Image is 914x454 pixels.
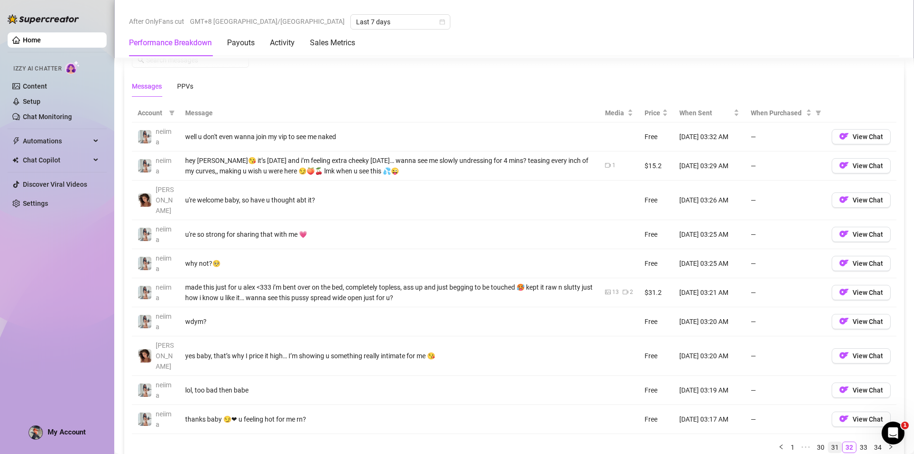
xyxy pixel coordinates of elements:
[605,289,611,295] span: picture
[146,55,243,65] input: Search messages
[138,315,151,328] img: neiima
[832,291,891,298] a: OFView Chat
[185,282,594,303] div: made this just for u alex <333 i’m bent over on the bed, completely topless, ass up and just begg...
[23,152,90,168] span: Chat Copilot
[745,249,826,278] td: —
[612,161,616,170] div: 1
[751,108,804,118] span: When Purchased
[177,81,193,91] div: PPVs
[674,151,745,181] td: [DATE] 03:29 AM
[138,286,151,299] img: neiima
[832,285,891,300] button: OFView Chat
[167,106,177,120] span: filter
[138,57,144,63] span: search
[185,351,594,361] div: yes baby, that’s why I price it high… I’m showing u something really intimate for me 😘
[745,336,826,376] td: —
[814,442,827,453] a: 30
[814,442,828,453] li: 30
[185,316,594,327] div: wdym?
[674,249,745,278] td: [DATE] 03:25 AM
[169,110,175,116] span: filter
[832,227,891,242] button: OFView Chat
[674,376,745,405] td: [DATE] 03:19 AM
[156,254,171,272] span: neiima
[23,113,72,121] a: Chat Monitoring
[156,410,171,428] span: neiima
[853,352,883,360] span: View Chat
[623,289,628,295] span: video-camera
[853,289,883,296] span: View Chat
[645,108,660,118] span: Price
[775,442,787,453] li: Previous Page
[871,442,884,453] a: 34
[775,442,787,453] button: left
[839,131,849,141] img: OF
[814,106,823,120] span: filter
[356,15,445,29] span: Last 7 days
[787,442,798,453] a: 1
[227,37,255,49] div: Payouts
[674,405,745,434] td: [DATE] 03:17 AM
[23,36,41,44] a: Home
[185,258,594,269] div: why not?🥺
[639,336,674,376] td: Free
[832,383,891,398] button: OFView Chat
[745,376,826,405] td: —
[839,258,849,268] img: OF
[13,64,61,73] span: Izzy AI Chatter
[599,104,639,122] th: Media
[605,162,611,168] span: video-camera
[745,307,826,336] td: —
[745,151,826,181] td: —
[23,133,90,149] span: Automations
[138,257,151,270] img: neiima
[832,232,891,240] a: OFView Chat
[129,37,212,49] div: Performance Breakdown
[832,129,891,144] button: OFView Chat
[639,278,674,307] td: $31.2
[839,414,849,424] img: OF
[674,336,745,376] td: [DATE] 03:20 AM
[798,442,814,453] li: Previous 5 Pages
[129,14,184,29] span: After OnlyFans cut
[23,181,87,188] a: Discover Viral Videos
[156,381,171,399] span: neiima
[856,442,871,453] li: 33
[745,181,826,220] td: —
[839,351,849,360] img: OF
[605,108,626,118] span: Media
[828,442,842,453] li: 31
[156,186,174,214] span: [PERSON_NAME]
[138,108,165,118] span: Account
[888,444,894,450] span: right
[832,388,891,396] a: OFView Chat
[839,161,849,170] img: OF
[853,133,883,141] span: View Chat
[839,195,849,204] img: OF
[857,442,870,453] a: 33
[839,229,849,239] img: OF
[48,428,86,436] span: My Account
[832,135,891,142] a: OFView Chat
[156,313,171,331] span: neiima
[853,386,883,394] span: View Chat
[832,412,891,427] button: OFView Chat
[832,348,891,363] button: OFView Chat
[815,110,821,116] span: filter
[832,198,891,206] a: OFView Chat
[832,192,891,208] button: OFView Chat
[156,157,171,175] span: neiima
[156,283,171,302] span: neiima
[639,249,674,278] td: Free
[156,128,171,146] span: neiima
[853,231,883,238] span: View Chat
[832,417,891,425] a: OFView Chat
[839,316,849,326] img: OF
[853,415,883,423] span: View Chat
[8,14,79,24] img: logo-BBDzfeDw.svg
[674,181,745,220] td: [DATE] 03:26 AM
[639,151,674,181] td: $15.2
[270,37,295,49] div: Activity
[832,164,891,172] a: OFView Chat
[839,287,849,297] img: OF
